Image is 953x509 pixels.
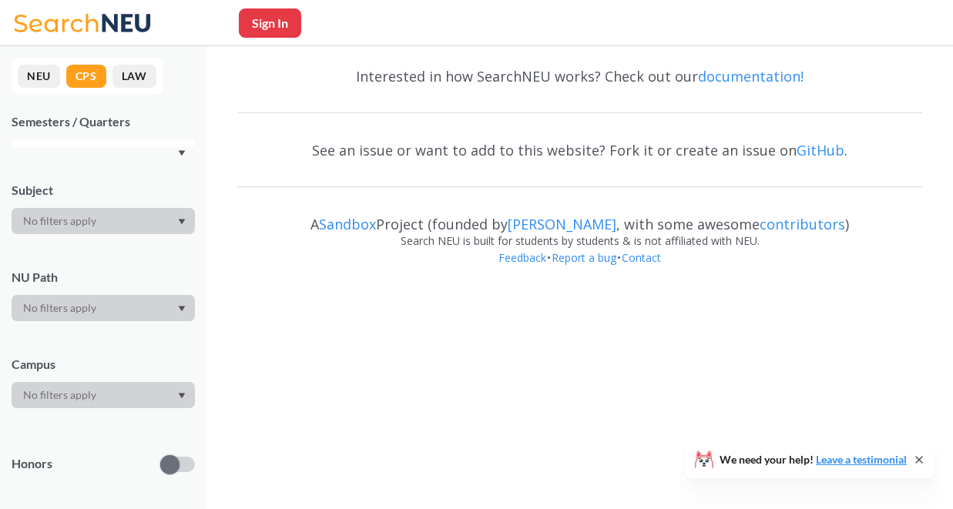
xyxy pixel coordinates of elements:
[237,202,922,233] div: A Project (founded by , with some awesome )
[237,233,922,249] div: Search NEU is built for students by students & is not affiliated with NEU.
[698,67,804,85] a: documentation!
[178,393,186,399] svg: Dropdown arrow
[237,54,922,99] div: Interested in how SearchNEU works? Check out our
[12,182,195,199] div: Subject
[816,453,907,466] a: Leave a testimonial
[797,141,844,159] a: GitHub
[178,150,186,156] svg: Dropdown arrow
[508,215,616,233] a: [PERSON_NAME]
[112,65,156,88] button: LAW
[498,250,547,265] a: Feedback
[12,356,195,373] div: Campus
[621,250,662,265] a: Contact
[12,455,52,473] p: Honors
[319,215,376,233] a: Sandbox
[12,113,195,130] div: Semesters / Quarters
[66,65,106,88] button: CPS
[760,215,845,233] a: contributors
[237,128,922,172] div: See an issue or want to add to this website? Fork it or create an issue on .
[551,250,617,265] a: Report a bug
[237,249,922,290] div: • •
[12,269,195,286] div: NU Path
[239,8,301,38] button: Sign In
[178,219,186,225] svg: Dropdown arrow
[12,295,195,321] div: Dropdown arrow
[18,65,60,88] button: NEU
[178,306,186,312] svg: Dropdown arrow
[12,382,195,408] div: Dropdown arrow
[720,454,907,465] span: We need your help!
[12,208,195,234] div: Dropdown arrow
